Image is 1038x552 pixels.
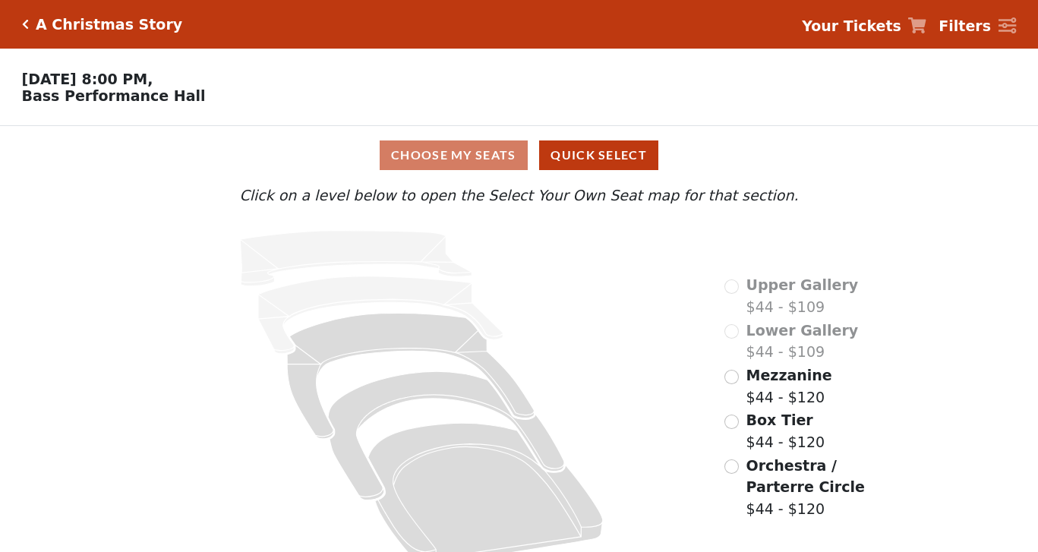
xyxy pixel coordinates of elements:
[802,17,901,34] strong: Your Tickets
[939,17,991,34] strong: Filters
[746,322,859,339] span: Lower Gallery
[746,455,898,520] label: $44 - $120
[746,364,832,408] label: $44 - $120
[746,274,859,317] label: $44 - $109
[36,16,182,33] h5: A Christmas Story
[746,320,859,363] label: $44 - $109
[746,409,825,453] label: $44 - $120
[746,367,832,383] span: Mezzanine
[140,185,898,207] p: Click on a level below to open the Select Your Own Seat map for that section.
[746,412,813,428] span: Box Tier
[746,276,859,293] span: Upper Gallery
[258,276,503,354] path: Lower Gallery - Seats Available: 0
[939,15,1016,37] a: Filters
[240,231,472,286] path: Upper Gallery - Seats Available: 0
[802,15,926,37] a: Your Tickets
[22,19,29,30] a: Click here to go back to filters
[539,140,658,170] button: Quick Select
[746,457,865,496] span: Orchestra / Parterre Circle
